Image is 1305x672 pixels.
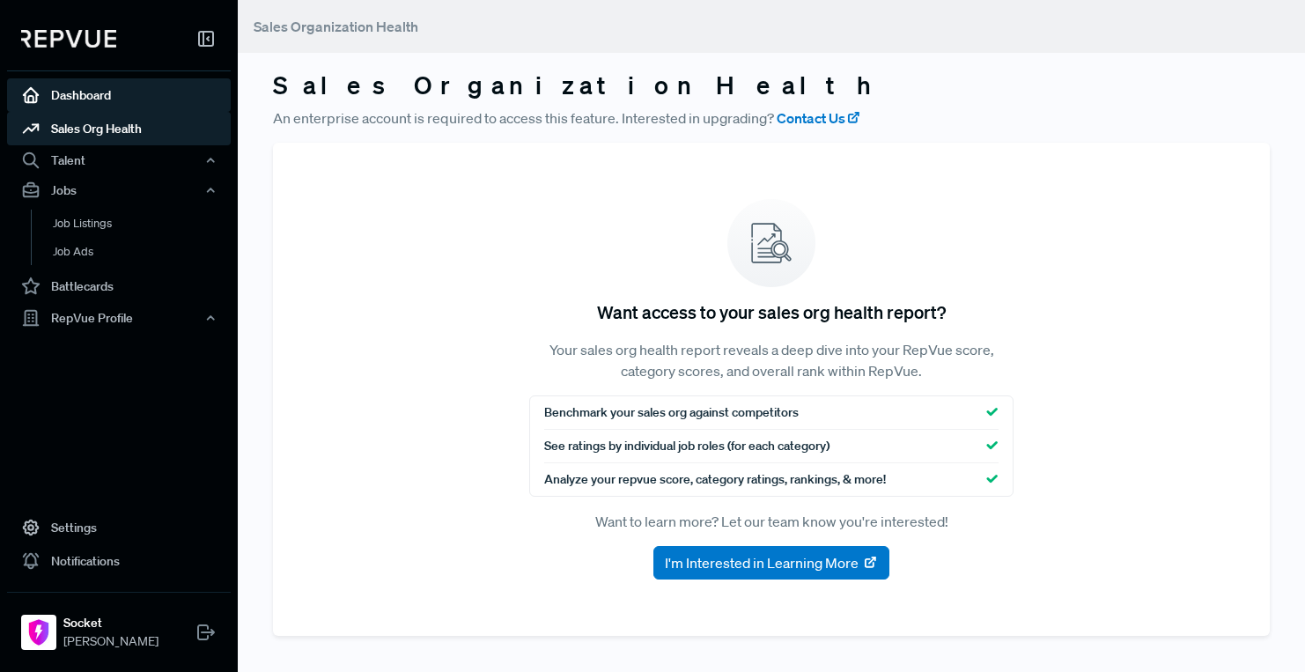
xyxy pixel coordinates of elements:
button: I'm Interested in Learning More [653,546,889,580]
h5: Want access to your sales org health report? [597,301,946,322]
a: Job Listings [31,210,254,238]
img: RepVue [21,30,116,48]
span: Benchmark your sales org against competitors [544,403,799,422]
strong: Socket [63,614,159,632]
a: Contact Us [777,107,861,129]
span: [PERSON_NAME] [63,632,159,651]
a: SocketSocket[PERSON_NAME] [7,592,231,658]
p: Want to learn more? Let our team know you're interested! [529,511,1014,532]
a: Settings [7,511,231,544]
p: An enterprise account is required to access this feature. Interested in upgrading? [273,107,1270,129]
button: Talent [7,145,231,175]
img: Socket [25,618,53,646]
a: Notifications [7,544,231,578]
span: I'm Interested in Learning More [665,552,859,573]
a: Battlecards [7,270,231,303]
button: Jobs [7,175,231,205]
span: See ratings by individual job roles (for each category) [544,437,829,455]
button: RepVue Profile [7,303,231,333]
span: Analyze your repvue score, category ratings, rankings, & more! [544,470,886,489]
span: Sales Organization Health [254,18,418,35]
p: Your sales org health report reveals a deep dive into your RepVue score, category scores, and ove... [529,339,1014,381]
h3: Sales Organization Health [273,70,1270,100]
a: Job Ads [31,238,254,266]
a: Sales Org Health [7,112,231,145]
a: Dashboard [7,78,231,112]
